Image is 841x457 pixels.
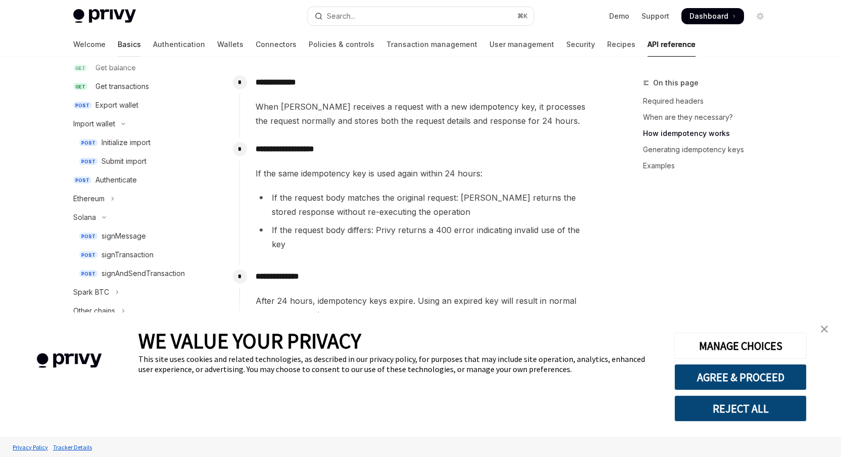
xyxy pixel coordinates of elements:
[79,270,97,278] span: POST
[65,152,194,170] a: POSTSubmit import
[256,166,596,180] span: If the same idempotency key is used again within 24 hours:
[821,326,828,333] img: close banner
[65,208,194,226] button: Toggle Solana section
[73,102,91,109] span: POST
[65,190,194,208] button: Toggle Ethereum section
[102,155,146,167] div: Submit import
[79,251,97,259] span: POST
[653,77,699,89] span: On this page
[217,32,243,57] a: Wallets
[65,96,194,114] a: POSTExport wallet
[73,83,87,90] span: GET
[73,305,115,317] div: Other chains
[95,80,149,93] div: Get transactions
[153,32,205,57] a: Authentication
[79,158,97,165] span: POST
[65,171,194,189] a: POSTAuthenticate
[643,125,776,142] a: How idempotency works
[65,133,194,152] a: POSTInitialize import
[73,211,96,223] div: Solana
[65,246,194,264] a: POSTsignTransaction
[73,193,105,205] div: Ethereum
[102,249,154,261] div: signTransaction
[256,100,596,128] span: When [PERSON_NAME] receives a request with a new idempotency key, it processes the request normal...
[607,32,635,57] a: Recipes
[256,32,296,57] a: Connectors
[73,176,91,184] span: POST
[95,174,137,186] div: Authenticate
[102,136,151,149] div: Initialize import
[79,233,97,240] span: POST
[73,9,136,23] img: light logo
[65,77,194,96] a: GETGet transactions
[327,10,355,22] div: Search...
[65,264,194,283] a: POSTsignAndSendTransaction
[95,99,138,111] div: Export wallet
[51,438,94,456] a: Tracker Details
[517,12,528,20] span: ⌘ K
[102,230,146,242] div: signMessage
[65,227,194,245] a: POSTsignMessage
[309,32,374,57] a: Policies & controls
[386,32,477,57] a: Transaction management
[643,142,776,158] a: Generating idempotency keys
[643,109,776,125] a: When are they necessary?
[73,286,109,298] div: Spark BTC
[65,302,194,320] button: Toggle Other chains section
[641,11,669,21] a: Support
[681,8,744,24] a: Dashboard
[118,32,141,57] a: Basics
[73,32,106,57] a: Welcome
[643,93,776,109] a: Required headers
[674,395,807,422] button: REJECT ALL
[689,11,728,21] span: Dashboard
[138,328,361,354] span: WE VALUE YOUR PRIVACY
[15,339,123,383] img: company logo
[73,118,115,130] div: Import wallet
[643,158,776,174] a: Examples
[674,333,807,359] button: MANAGE CHOICES
[814,319,834,339] a: close banner
[674,364,807,390] button: AGREE & PROCEED
[256,294,596,322] span: After 24 hours, idempotency keys expire. Using an expired key will result in normal request proce...
[10,438,51,456] a: Privacy Policy
[566,32,595,57] a: Security
[138,354,659,374] div: This site uses cookies and related technologies, as described in our privacy policy, for purposes...
[102,267,185,280] div: signAndSendTransaction
[308,7,534,25] button: Open search
[65,283,194,301] button: Toggle Spark BTC section
[79,139,97,147] span: POST
[256,223,596,251] li: If the request body differs: Privy returns a 400 error indicating invalid use of the key
[65,115,194,133] button: Toggle Import wallet section
[489,32,554,57] a: User management
[752,8,768,24] button: Toggle dark mode
[256,191,596,219] li: If the request body matches the original request: [PERSON_NAME] returns the stored response witho...
[609,11,629,21] a: Demo
[648,32,696,57] a: API reference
